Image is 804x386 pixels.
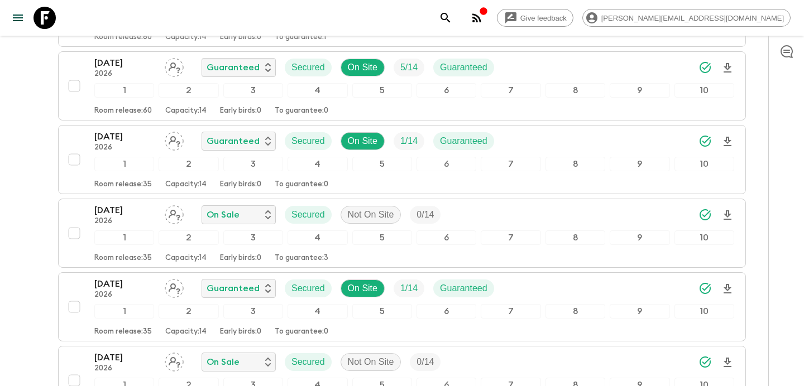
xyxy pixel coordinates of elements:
[94,351,156,364] p: [DATE]
[288,230,347,245] div: 4
[698,282,712,295] svg: Synced Successfully
[610,230,669,245] div: 9
[275,254,328,263] p: To guarantee: 3
[165,61,184,70] span: Assign pack leader
[545,304,605,319] div: 8
[285,59,332,76] div: Secured
[417,230,476,245] div: 6
[285,353,332,371] div: Secured
[159,83,218,98] div: 2
[348,282,377,295] p: On Site
[159,230,218,245] div: 2
[220,107,261,115] p: Early birds: 0
[285,206,332,224] div: Secured
[545,83,605,98] div: 8
[341,132,385,150] div: On Site
[352,304,412,319] div: 5
[165,254,207,263] p: Capacity: 14
[58,51,746,120] button: [DATE]2026Assign pack leaderGuaranteedSecuredOn SiteTrip FillGuaranteed12345678910Room release:60...
[159,304,218,319] div: 2
[94,327,152,336] p: Room release: 35
[400,134,418,148] p: 1 / 14
[58,199,746,268] button: [DATE]2026Assign pack leaderOn SaleSecuredNot On SiteTrip Fill12345678910Room release:35Capacity:...
[94,217,156,226] p: 2026
[417,83,476,98] div: 6
[394,132,424,150] div: Trip Fill
[165,180,207,189] p: Capacity: 14
[94,180,152,189] p: Room release: 35
[400,61,418,74] p: 5 / 14
[159,157,218,171] div: 2
[341,59,385,76] div: On Site
[94,70,156,79] p: 2026
[291,134,325,148] p: Secured
[698,208,712,221] svg: Synced Successfully
[674,83,734,98] div: 10
[165,135,184,144] span: Assign pack leader
[674,157,734,171] div: 10
[291,355,325,369] p: Secured
[220,180,261,189] p: Early birds: 0
[220,327,261,336] p: Early birds: 0
[481,304,540,319] div: 7
[481,157,540,171] div: 7
[94,157,154,171] div: 1
[220,33,261,42] p: Early birds: 0
[275,327,328,336] p: To guarantee: 0
[417,304,476,319] div: 6
[582,9,791,27] div: [PERSON_NAME][EMAIL_ADDRESS][DOMAIN_NAME]
[275,33,326,42] p: To guarantee: 1
[341,353,401,371] div: Not On Site
[207,355,240,369] p: On Sale
[545,230,605,245] div: 8
[94,130,156,143] p: [DATE]
[58,125,746,194] button: [DATE]2026Assign pack leaderGuaranteedSecuredOn SiteTrip FillGuaranteed12345678910Room release:35...
[165,327,207,336] p: Capacity: 14
[94,277,156,291] p: [DATE]
[352,157,412,171] div: 5
[207,134,260,148] p: Guaranteed
[58,272,746,341] button: [DATE]2026Assign pack leaderGuaranteedSecuredOn SiteTrip FillGuaranteed12345678910Room release:35...
[674,230,734,245] div: 10
[94,254,152,263] p: Room release: 35
[410,206,441,224] div: Trip Fill
[417,355,434,369] p: 0 / 14
[410,353,441,371] div: Trip Fill
[394,59,424,76] div: Trip Fill
[348,134,377,148] p: On Site
[94,291,156,300] p: 2026
[698,355,712,369] svg: Synced Successfully
[94,230,154,245] div: 1
[288,157,347,171] div: 4
[275,107,328,115] p: To guarantee: 0
[400,282,418,295] p: 1 / 14
[207,282,260,295] p: Guaranteed
[348,61,377,74] p: On Site
[481,83,540,98] div: 7
[481,230,540,245] div: 7
[352,83,412,98] div: 5
[341,279,385,297] div: On Site
[721,282,734,296] svg: Download Onboarding
[223,83,283,98] div: 3
[674,304,734,319] div: 10
[207,61,260,74] p: Guaranteed
[440,134,487,148] p: Guaranteed
[165,209,184,218] span: Assign pack leader
[94,364,156,373] p: 2026
[275,180,328,189] p: To guarantee: 0
[288,83,347,98] div: 4
[223,230,283,245] div: 3
[223,157,283,171] div: 3
[497,9,573,27] a: Give feedback
[291,208,325,221] p: Secured
[94,33,152,42] p: Room release: 60
[721,356,734,369] svg: Download Onboarding
[545,157,605,171] div: 8
[394,279,424,297] div: Trip Fill
[165,356,184,365] span: Assign pack leader
[595,14,790,22] span: [PERSON_NAME][EMAIL_ADDRESS][DOMAIN_NAME]
[285,279,332,297] div: Secured
[220,254,261,263] p: Early birds: 0
[698,134,712,148] svg: Synced Successfully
